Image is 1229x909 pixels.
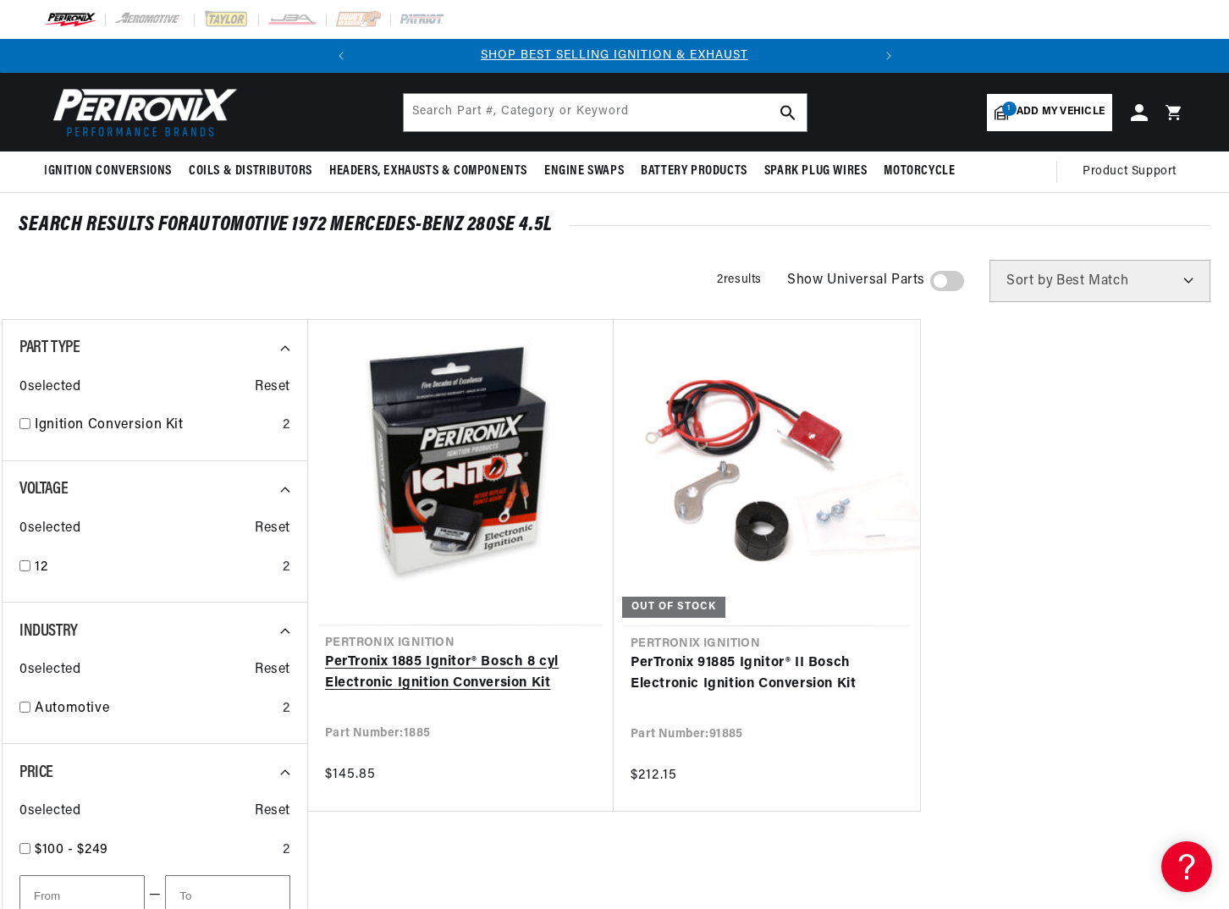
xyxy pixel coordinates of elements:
a: PerTronix 1885 Ignitor® Bosch 8 cyl Electronic Ignition Conversion Kit [325,652,597,695]
span: Headers, Exhausts & Components [329,163,527,180]
summary: Spark Plug Wires [756,151,876,191]
div: 2 [283,415,290,437]
a: Automotive [35,698,276,720]
span: 0 selected [19,659,80,681]
span: Coils & Distributors [189,163,312,180]
span: Sort by [1006,274,1053,288]
span: 0 selected [19,377,80,399]
span: Industry [19,623,78,640]
span: Reset [255,377,290,399]
span: Product Support [1083,163,1177,181]
a: 12 [35,557,276,579]
span: Price [19,764,53,781]
span: 0 selected [19,801,80,823]
a: 1Add my vehicle [987,94,1112,131]
span: Battery Products [641,163,747,180]
div: Announcement [358,47,872,65]
div: 2 [283,698,290,720]
span: Spark Plug Wires [764,163,868,180]
span: Reset [255,518,290,540]
span: Show Universal Parts [787,270,925,292]
span: Engine Swaps [544,163,624,180]
button: search button [769,94,807,131]
summary: Headers, Exhausts & Components [321,151,536,191]
span: Ignition Conversions [44,163,172,180]
summary: Ignition Conversions [44,151,180,191]
summary: Product Support [1083,151,1185,192]
summary: Coils & Distributors [180,151,321,191]
a: PerTronix 91885 Ignitor® II Bosch Electronic Ignition Conversion Kit [631,653,903,696]
span: Add my vehicle [1017,104,1105,120]
select: Sort by [989,260,1210,302]
div: SEARCH RESULTS FOR Automotive 1972 Mercedes-Benz 280SE 4.5L [19,217,1210,234]
summary: Engine Swaps [536,151,632,191]
div: 1 of 2 [358,47,872,65]
a: Ignition Conversion Kit [35,415,276,437]
span: Motorcycle [884,163,955,180]
div: 2 [283,840,290,862]
button: Translation missing: en.sections.announcements.previous_announcement [324,39,358,73]
input: Search Part #, Category or Keyword [404,94,807,131]
a: SHOP BEST SELLING IGNITION & EXHAUST [481,49,748,62]
img: Pertronix [44,83,239,141]
div: 2 [283,557,290,579]
summary: Motorcycle [875,151,963,191]
span: 1 [1002,102,1017,116]
button: Translation missing: en.sections.announcements.next_announcement [872,39,906,73]
span: — [149,884,162,906]
slideshow-component: Translation missing: en.sections.announcements.announcement_bar [2,39,1227,73]
span: Part Type [19,339,80,356]
span: 0 selected [19,518,80,540]
span: 2 results [717,273,762,286]
span: Voltage [19,481,68,498]
span: Reset [255,659,290,681]
summary: Battery Products [632,151,756,191]
span: Reset [255,801,290,823]
span: $100 - $249 [35,843,108,857]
